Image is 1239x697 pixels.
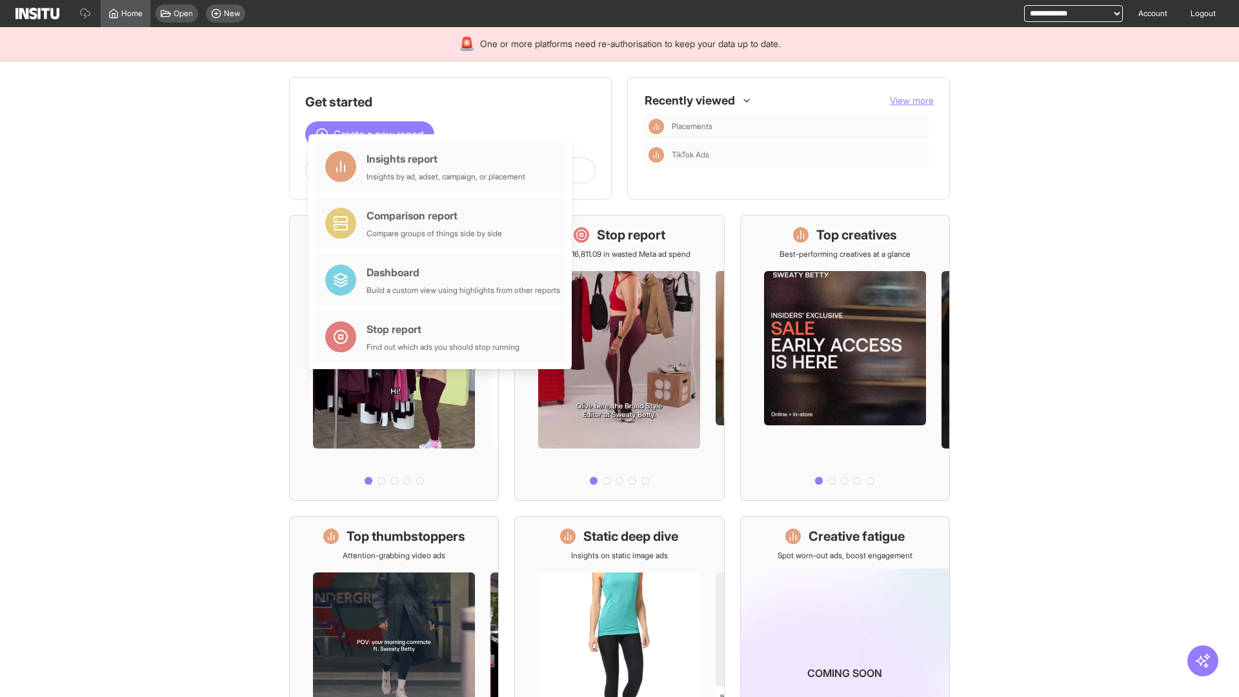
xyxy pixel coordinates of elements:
div: Build a custom view using highlights from other reports [367,285,560,296]
span: Open [174,8,193,19]
div: Dashboard [367,265,560,280]
a: Stop reportSave £16,811.09 in wasted Meta ad spend [514,215,724,501]
button: Create a new report [305,121,434,147]
a: What's live nowSee all active ads instantly [289,215,499,501]
div: Insights by ad, adset, campaign, or placement [367,172,525,182]
h1: Stop report [597,226,665,244]
div: Compare groups of things side by side [367,228,502,239]
div: Stop report [367,321,519,337]
p: Best-performing creatives at a glance [780,249,911,259]
span: TikTok Ads [672,150,709,160]
div: Insights report [367,151,525,167]
p: Attention-grabbing video ads [343,551,445,561]
span: Placements [672,121,923,132]
span: One or more platforms need re-authorisation to keep your data up to date. [480,37,780,50]
span: Create a new report [334,126,424,142]
p: Insights on static image ads [571,551,668,561]
h1: Get started [305,93,596,111]
span: TikTok Ads [672,150,923,160]
div: 🚨 [459,35,475,53]
span: View more [890,95,934,106]
p: Save £16,811.09 in wasted Meta ad spend [549,249,690,259]
div: Insights [649,119,664,134]
div: Find out which ads you should stop running [367,342,519,352]
h1: Static deep dive [583,527,678,545]
span: New [224,8,240,19]
img: Logo [15,8,59,19]
h1: Top creatives [816,226,897,244]
div: Comparison report [367,208,502,223]
h1: Top thumbstoppers [347,527,465,545]
button: View more [890,94,934,107]
span: Home [121,8,143,19]
div: Insights [649,147,664,163]
a: Top creativesBest-performing creatives at a glance [740,215,950,501]
span: Placements [672,121,712,132]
